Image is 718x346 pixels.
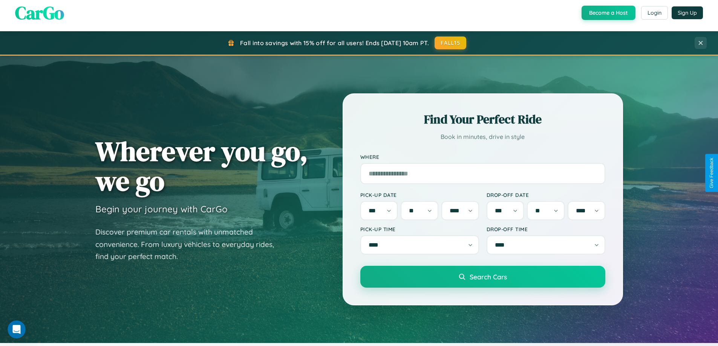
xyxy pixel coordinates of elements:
iframe: Intercom live chat [8,320,26,338]
h2: Find Your Perfect Ride [360,111,605,128]
button: Search Cars [360,266,605,288]
button: Sign Up [672,6,703,19]
p: Book in minutes, drive in style [360,131,605,142]
button: Become a Host [582,6,635,20]
label: Where [360,154,605,160]
span: CarGo [15,0,64,25]
button: FALL15 [435,37,466,49]
label: Drop-off Date [487,192,605,198]
h1: Wherever you go, we go [95,136,308,196]
label: Pick-up Date [360,192,479,198]
span: Search Cars [470,273,507,281]
label: Pick-up Time [360,226,479,232]
button: Login [641,6,668,20]
p: Discover premium car rentals with unmatched convenience. From luxury vehicles to everyday rides, ... [95,226,284,263]
h3: Begin your journey with CarGo [95,203,228,215]
label: Drop-off Time [487,226,605,232]
span: Fall into savings with 15% off for all users! Ends [DATE] 10am PT. [240,39,429,47]
div: Give Feedback [709,158,714,188]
